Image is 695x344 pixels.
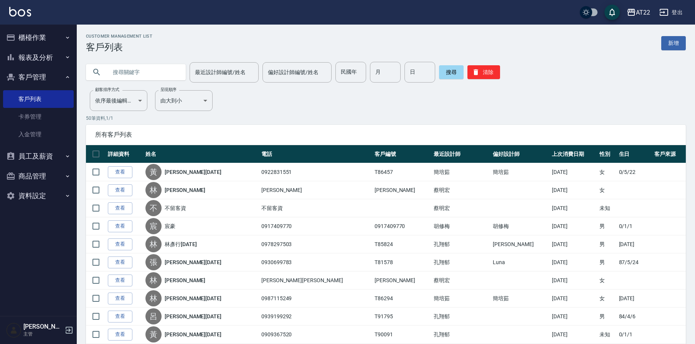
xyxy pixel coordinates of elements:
td: 孔翔郁 [432,308,491,326]
td: [DATE] [550,163,598,181]
button: 搜尋 [439,65,464,79]
a: 查看 [108,184,132,196]
th: 電話 [259,145,373,163]
td: 0939199292 [259,308,373,326]
td: T86294 [373,289,432,308]
td: T85824 [373,235,432,253]
div: 由大到小 [155,90,213,111]
td: 0930699783 [259,253,373,271]
a: 林彥行[DATE] [165,240,197,248]
td: 男 [598,235,617,253]
td: 0917409770 [259,217,373,235]
td: 孔翔郁 [432,253,491,271]
button: AT22 [624,5,653,20]
td: 84/4/6 [617,308,652,326]
td: [DATE] [550,326,598,344]
span: 所有客戶列表 [95,131,677,139]
div: 林 [145,290,162,306]
td: [DATE] [550,217,598,235]
th: 偏好設計師 [491,145,550,163]
h5: [PERSON_NAME] [23,323,63,331]
a: [PERSON_NAME][DATE] [165,331,221,338]
td: 蔡明宏 [432,181,491,199]
p: 主管 [23,331,63,337]
th: 詳細資料 [106,145,144,163]
div: 林 [145,272,162,288]
td: T86457 [373,163,432,181]
div: 黃 [145,164,162,180]
td: 0987115249 [259,289,373,308]
td: 女 [598,181,617,199]
td: 胡修梅 [491,217,550,235]
div: 林 [145,182,162,198]
td: [DATE] [550,181,598,199]
td: 蔡明宏 [432,199,491,217]
th: 姓名 [144,145,259,163]
a: 卡券管理 [3,108,74,126]
th: 生日 [617,145,652,163]
td: 女 [598,271,617,289]
th: 性別 [598,145,617,163]
a: 宸豪 [165,222,175,230]
a: 不留客資 [165,204,186,212]
a: 入金管理 [3,126,74,143]
td: Luna [491,253,550,271]
td: 胡修梅 [432,217,491,235]
td: [PERSON_NAME] [491,235,550,253]
img: Logo [9,7,31,17]
td: T81578 [373,253,432,271]
div: 宸 [145,218,162,234]
a: 查看 [108,238,132,250]
td: T90091 [373,326,432,344]
td: 簡培茹 [491,163,550,181]
td: [DATE] [550,289,598,308]
button: 登出 [656,5,686,20]
div: 呂 [145,308,162,324]
td: 男 [598,308,617,326]
input: 搜尋關鍵字 [107,62,180,83]
a: 查看 [108,220,132,232]
h3: 客戶列表 [86,42,152,53]
td: 簡培茹 [432,163,491,181]
p: 50 筆資料, 1 / 1 [86,115,686,122]
td: [DATE] [550,199,598,217]
td: 0909367520 [259,326,373,344]
div: 黃 [145,326,162,342]
td: 簡培茹 [491,289,550,308]
button: 報表及分析 [3,48,74,68]
th: 客戶編號 [373,145,432,163]
a: [PERSON_NAME][DATE] [165,313,221,320]
td: [PERSON_NAME] [259,181,373,199]
td: 0/1/1 [617,326,652,344]
td: 0917409770 [373,217,432,235]
a: [PERSON_NAME][DATE] [165,258,221,266]
td: 0922831551 [259,163,373,181]
td: [DATE] [550,271,598,289]
td: 不留客資 [259,199,373,217]
td: 未知 [598,326,617,344]
th: 最近設計師 [432,145,491,163]
label: 呈現順序 [160,87,177,93]
button: 清除 [467,65,500,79]
td: 87/5/24 [617,253,652,271]
div: 依序最後編輯時間 [90,90,147,111]
h2: Customer Management List [86,34,152,39]
td: 女 [598,289,617,308]
td: [PERSON_NAME] [373,181,432,199]
td: 男 [598,253,617,271]
button: 員工及薪資 [3,146,74,166]
a: 查看 [108,311,132,322]
td: 蔡明宏 [432,271,491,289]
th: 客戶來源 [652,145,686,163]
button: save [604,5,620,20]
div: 林 [145,236,162,252]
td: 孔翔郁 [432,235,491,253]
td: 簡培茹 [432,289,491,308]
a: 查看 [108,293,132,304]
a: [PERSON_NAME] [165,276,205,284]
a: 查看 [108,329,132,341]
td: [DATE] [550,308,598,326]
td: [DATE] [617,235,652,253]
td: 0978297503 [259,235,373,253]
td: 孔翔郁 [432,326,491,344]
